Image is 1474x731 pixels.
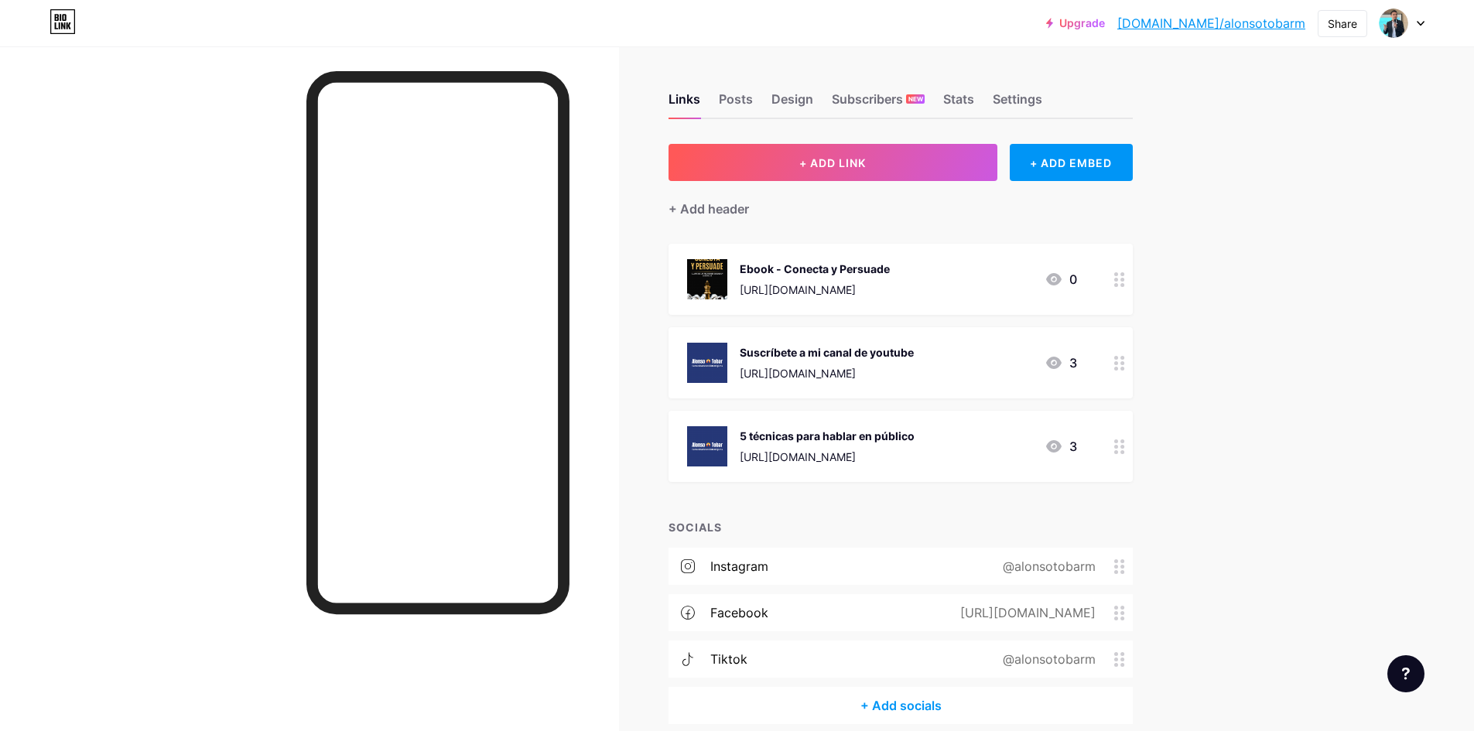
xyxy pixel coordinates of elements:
div: [URL][DOMAIN_NAME] [740,449,915,465]
div: @alonsotobarm [978,650,1114,668]
div: 5 técnicas para hablar en público [740,428,915,444]
span: + ADD LINK [799,156,866,169]
div: instagram [710,557,768,576]
div: [URL][DOMAIN_NAME] [740,365,914,381]
div: + Add header [669,200,749,218]
div: [URL][DOMAIN_NAME] [935,603,1114,622]
div: tiktok [710,650,747,668]
div: Share [1328,15,1357,32]
a: Upgrade [1046,17,1105,29]
div: Stats [943,90,974,118]
div: Links [669,90,700,118]
div: [URL][DOMAIN_NAME] [740,282,890,298]
img: Ebook - Conecta y Persuade [687,259,727,299]
div: 3 [1045,354,1077,372]
div: + ADD EMBED [1010,144,1133,181]
div: Design [771,90,813,118]
div: Suscríbete a mi canal de youtube [740,344,914,360]
div: SOCIALS [669,519,1133,535]
img: alonsotobarm [1379,9,1408,38]
span: NEW [908,94,923,104]
div: facebook [710,603,768,622]
img: 5 técnicas para hablar en público [687,426,727,466]
div: 3 [1045,437,1077,456]
div: @alonsotobarm [978,557,1114,576]
div: Subscribers [832,90,925,118]
div: 0 [1045,270,1077,289]
div: Posts [719,90,753,118]
button: + ADD LINK [669,144,997,181]
div: + Add socials [669,687,1133,724]
div: Ebook - Conecta y Persuade [740,261,890,277]
a: [DOMAIN_NAME]/alonsotobarm [1117,14,1305,32]
img: Suscríbete a mi canal de youtube [687,343,727,383]
div: Settings [993,90,1042,118]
